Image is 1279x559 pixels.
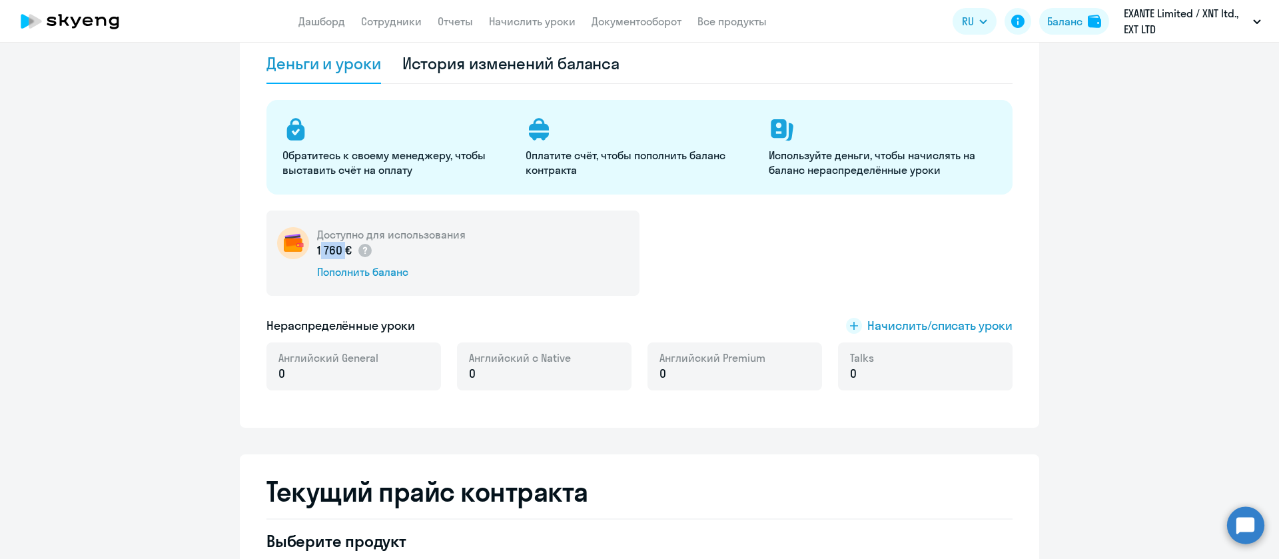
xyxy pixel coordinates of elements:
span: 0 [469,365,476,382]
div: Баланс [1047,13,1082,29]
a: Отчеты [438,15,473,28]
span: Начислить/списать уроки [867,317,1013,334]
h2: Текущий прайс контракта [266,476,1013,508]
div: Деньги и уроки [266,53,381,74]
span: 0 [850,365,857,382]
a: Документооборот [592,15,681,28]
p: Оплатите счёт, чтобы пополнить баланс контракта [526,148,753,177]
span: Talks [850,350,874,365]
span: 0 [659,365,666,382]
div: Пополнить баланс [317,265,466,279]
p: Используйте деньги, чтобы начислять на баланс нераспределённые уроки [769,148,996,177]
p: 1 760 € [317,242,373,259]
h5: Нераспределённые уроки [266,317,415,334]
span: Английский Premium [659,350,765,365]
h4: Выберите продукт [266,530,634,552]
span: Английский General [278,350,378,365]
div: История изменений баланса [402,53,620,74]
button: ‎EXANTE Limited / XNT ltd., EXT LTD [1117,5,1268,37]
span: Английский с Native [469,350,571,365]
span: RU [962,13,974,29]
img: wallet-circle.png [277,227,309,259]
a: Начислить уроки [489,15,576,28]
a: Все продукты [697,15,767,28]
img: balance [1088,15,1101,28]
a: Сотрудники [361,15,422,28]
p: Обратитесь к своему менеджеру, чтобы выставить счёт на оплату [282,148,510,177]
button: Балансbalance [1039,8,1109,35]
button: RU [953,8,997,35]
h5: Доступно для использования [317,227,466,242]
p: ‎EXANTE Limited / XNT ltd., EXT LTD [1124,5,1248,37]
a: Дашборд [298,15,345,28]
span: 0 [278,365,285,382]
